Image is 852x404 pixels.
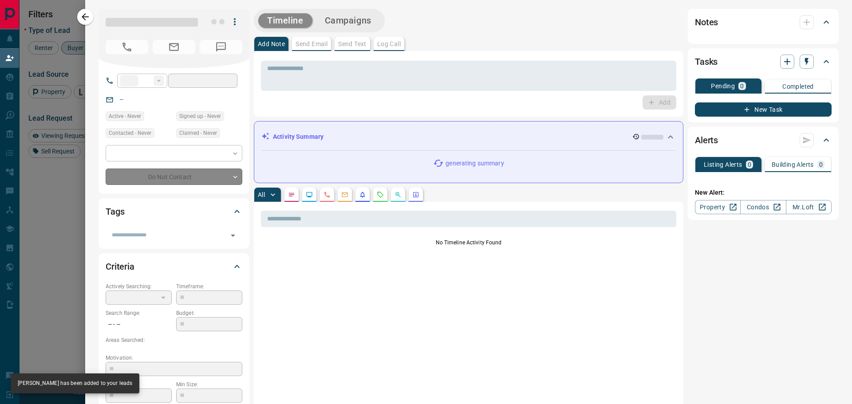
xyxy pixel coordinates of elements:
[740,200,786,214] a: Condos
[106,204,124,219] h2: Tags
[258,13,312,28] button: Timeline
[359,191,366,198] svg: Listing Alerts
[106,354,242,362] p: Motivation:
[740,83,744,89] p: 0
[341,191,348,198] svg: Emails
[782,83,814,90] p: Completed
[18,376,132,391] div: [PERSON_NAME] has been added to your leads
[695,188,832,197] p: New Alert:
[273,132,323,141] p: Activity Summary
[106,256,242,277] div: Criteria
[748,161,751,168] p: 0
[106,169,242,185] div: Do Not Contact
[695,51,832,72] div: Tasks
[695,12,832,33] div: Notes
[120,96,123,103] a: --
[106,317,172,332] p: -- - --
[377,191,384,198] svg: Requests
[106,309,172,317] p: Search Range:
[704,161,742,168] p: Listing Alerts
[200,40,242,54] span: No Number
[786,200,832,214] a: Mr.Loft
[176,309,242,317] p: Budget:
[153,40,195,54] span: No Email
[179,112,221,121] span: Signed up - Never
[695,102,832,117] button: New Task
[176,380,242,388] p: Min Size:
[412,191,419,198] svg: Agent Actions
[695,15,718,29] h2: Notes
[695,129,832,151] div: Alerts
[258,41,285,47] p: Add Note
[772,161,814,168] p: Building Alerts
[261,129,676,145] div: Activity Summary
[316,13,380,28] button: Campaigns
[109,129,151,137] span: Contacted - Never
[394,191,402,198] svg: Opportunities
[109,112,141,121] span: Active - Never
[258,192,265,198] p: All
[179,129,217,137] span: Claimed - Never
[323,191,331,198] svg: Calls
[288,191,295,198] svg: Notes
[695,55,718,69] h2: Tasks
[106,259,134,274] h2: Criteria
[711,83,735,89] p: Pending
[106,282,172,290] p: Actively Searching:
[106,40,148,54] span: No Number
[106,201,242,222] div: Tags
[446,159,504,168] p: generating summary
[819,161,823,168] p: 0
[306,191,313,198] svg: Lead Browsing Activity
[695,133,718,147] h2: Alerts
[227,229,239,242] button: Open
[176,282,242,290] p: Timeframe:
[261,239,676,247] p: No Timeline Activity Found
[106,336,242,344] p: Areas Searched:
[695,200,741,214] a: Property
